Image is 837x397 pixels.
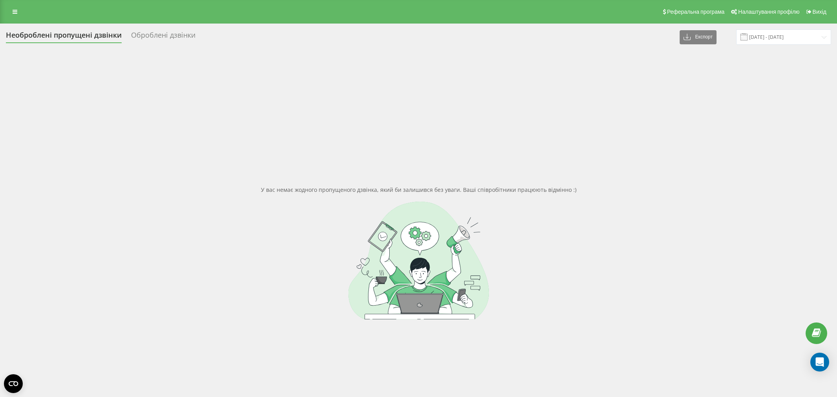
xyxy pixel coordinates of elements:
[810,353,829,372] div: Open Intercom Messenger
[738,9,799,15] span: Налаштування профілю
[680,30,717,44] button: Експорт
[131,31,195,43] div: Оброблені дзвінки
[667,9,725,15] span: Реферальна програма
[813,9,826,15] span: Вихід
[4,374,23,393] button: Open CMP widget
[6,31,122,43] div: Необроблені пропущені дзвінки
